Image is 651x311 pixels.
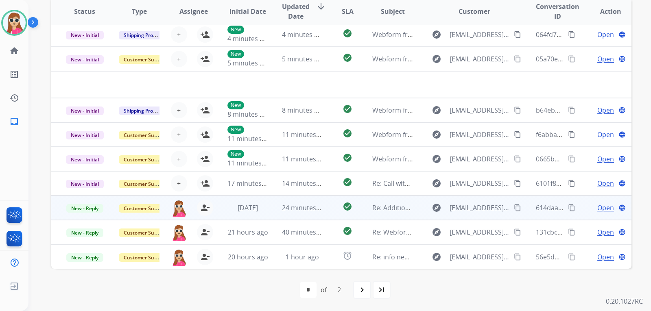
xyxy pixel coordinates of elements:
span: New - Reply [66,253,103,262]
button: + [171,151,187,167]
span: 11 minutes ago [282,130,329,139]
mat-icon: check_circle [343,226,352,236]
span: + [177,130,181,139]
span: Customer [459,7,490,16]
span: 11 minutes ago [227,159,275,167]
span: New - Reply [66,204,103,213]
mat-icon: content_copy [514,228,521,236]
mat-icon: person_remove [200,227,210,237]
span: New - Reply [66,228,103,237]
mat-icon: content_copy [514,131,521,138]
span: + [177,154,181,164]
span: New - Initial [66,107,104,115]
span: Open [597,227,614,237]
mat-icon: explore [432,130,441,139]
mat-icon: language [618,31,626,38]
span: Shipping Protection [119,31,175,39]
span: Open [597,154,614,164]
mat-icon: language [618,228,626,236]
span: Subject [381,7,405,16]
mat-icon: person_remove [200,203,210,213]
span: Re: Additional Information Requested [372,203,487,212]
span: [EMAIL_ADDRESS][DOMAIN_NAME] [450,154,509,164]
mat-icon: explore [432,30,441,39]
mat-icon: last_page [377,285,387,295]
mat-icon: explore [432,203,441,213]
span: Re: Call with Caller [PHONE_NUMBER] [372,179,486,188]
mat-icon: person_add [200,154,210,164]
span: [EMAIL_ADDRESS][DOMAIN_NAME] [450,30,509,39]
button: + [171,175,187,191]
span: Assignee [179,7,208,16]
mat-icon: content_copy [568,107,575,114]
span: + [177,178,181,188]
span: [EMAIL_ADDRESS][DOMAIN_NAME] [450,178,509,188]
span: [EMAIL_ADDRESS][DOMAIN_NAME] [450,203,509,213]
span: Conversation ID [536,2,579,21]
mat-icon: arrow_downward [316,2,326,11]
span: Webform from [EMAIL_ADDRESS][DOMAIN_NAME] on [DATE] [372,30,557,39]
span: [DATE] [238,203,258,212]
mat-icon: content_copy [514,180,521,187]
mat-icon: check_circle [343,153,352,163]
span: Customer Support [119,155,172,164]
mat-icon: check_circle [343,28,352,38]
mat-icon: explore [432,105,441,115]
span: 4 minutes ago [282,30,325,39]
mat-icon: explore [432,178,441,188]
span: Customer Support [119,228,172,237]
span: + [177,30,181,39]
div: 2 [331,282,347,298]
button: + [171,26,187,43]
span: 24 minutes ago [282,203,329,212]
span: + [177,105,181,115]
mat-icon: content_copy [568,204,575,211]
span: 20 hours ago [228,252,268,261]
span: [EMAIL_ADDRESS][DOMAIN_NAME] [450,252,509,262]
span: 11 minutes ago [227,134,275,143]
mat-icon: explore [432,252,441,262]
mat-icon: content_copy [568,253,575,261]
mat-icon: explore [432,154,441,164]
span: Webform from [EMAIL_ADDRESS][DOMAIN_NAME] on [DATE] [372,154,557,163]
button: + [171,51,187,67]
p: New [227,26,244,34]
mat-icon: person_add [200,105,210,115]
mat-icon: history [9,93,19,103]
mat-icon: language [618,180,626,187]
span: Re: Webform from [EMAIL_ADDRESS][DOMAIN_NAME] on [DATE] [372,228,568,237]
span: New - Initial [66,131,104,139]
p: New [227,126,244,134]
span: Open [597,178,614,188]
span: Type [132,7,147,16]
mat-icon: language [618,131,626,138]
span: 11 minutes ago [282,154,329,163]
span: SLA [342,7,354,16]
span: 1 hour ago [286,252,319,261]
span: 5 minutes ago [227,59,271,67]
p: New [227,50,244,58]
span: 4 minutes ago [227,34,271,43]
mat-icon: language [618,253,626,261]
span: 8 minutes ago [227,110,271,119]
span: Customer Support [119,253,172,262]
mat-icon: content_copy [568,55,575,63]
mat-icon: check_circle [343,104,352,114]
mat-icon: explore [432,54,441,64]
mat-icon: alarm [343,251,352,261]
img: agent-avatar [171,249,187,266]
span: [EMAIL_ADDRESS][DOMAIN_NAME] [450,130,509,139]
span: New - Initial [66,180,104,188]
span: [EMAIL_ADDRESS][DOMAIN_NAME] [450,54,509,64]
img: avatar [3,11,26,34]
mat-icon: person_add [200,178,210,188]
span: Open [597,54,614,64]
mat-icon: content_copy [514,253,521,261]
p: 0.20.1027RC [606,296,643,306]
p: New [227,150,244,158]
mat-icon: content_copy [514,107,521,114]
mat-icon: check_circle [343,202,352,211]
span: 5 minutes ago [282,54,325,63]
mat-icon: check_circle [343,53,352,63]
span: [EMAIL_ADDRESS][DOMAIN_NAME] [450,105,509,115]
